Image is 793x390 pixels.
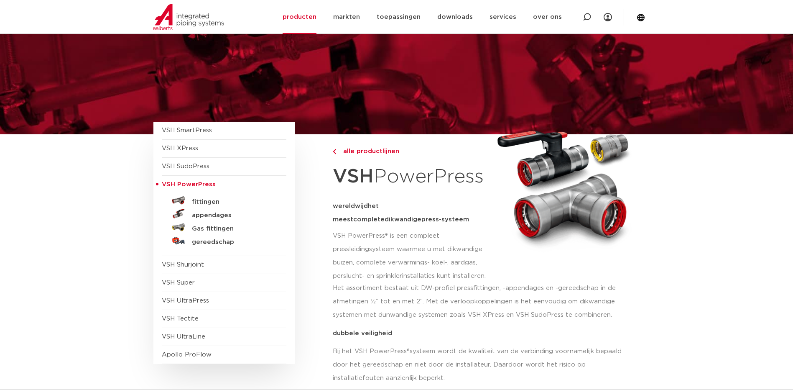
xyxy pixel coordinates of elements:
img: chevron-right.svg [333,149,336,154]
h5: appendages [192,212,275,219]
h1: PowerPress [333,161,490,193]
p: VSH PowerPress® is een compleet pressleidingsysteem waarmee u met dikwandige buizen, complete ver... [333,229,490,283]
span: systeem wordt de kwaliteit van de verbinding voornamelijk bepaald door het gereedschap en niet do... [333,348,622,381]
strong: VSH [333,167,374,186]
p: Het assortiment bestaat uit DW-profiel pressfittingen, -appendages en -gereedschap in de afmeting... [333,282,635,322]
a: VSH SmartPress [162,127,212,133]
h5: gereedschap [192,239,275,246]
a: VSH UltraPress [162,298,209,304]
a: VSH Shurjoint [162,262,204,268]
span: ® [407,348,410,354]
a: fittingen [162,194,286,207]
span: dikwandige [385,216,421,223]
span: complete [353,216,385,223]
a: VSH XPress [162,145,198,151]
a: VSH UltraLine [162,334,205,340]
a: gereedschap [162,234,286,247]
h5: fittingen [192,198,275,206]
span: Bij het VSH PowerPress [333,348,407,354]
h5: Gas fittingen [192,225,275,233]
a: Gas fittingen [162,221,286,234]
span: alle productlijnen [338,148,399,154]
span: VSH PowerPress [162,181,216,187]
a: VSH Super [162,280,195,286]
span: press-systeem [421,216,469,223]
a: VSH SudoPress [162,163,209,169]
a: VSH Tectite [162,316,199,322]
span: het meest [333,203,379,223]
p: dubbele veiligheid [333,330,635,336]
span: wereldwijd [333,203,368,209]
a: alle productlijnen [333,146,490,157]
a: Apollo ProFlow [162,352,212,358]
a: appendages [162,207,286,221]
